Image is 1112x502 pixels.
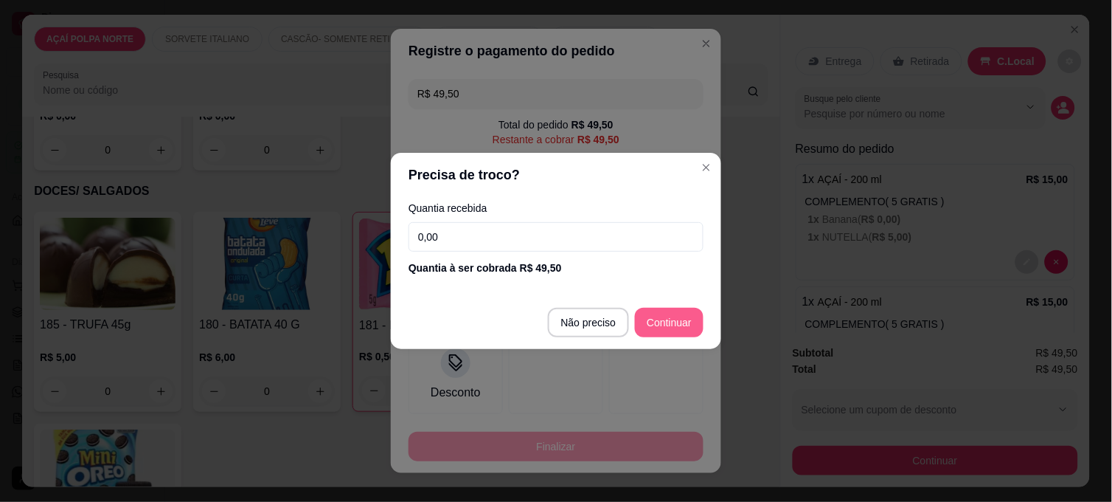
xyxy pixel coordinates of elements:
[409,203,703,213] label: Quantia recebida
[635,308,703,337] button: Continuar
[409,261,703,275] div: Quantia à ser cobrada R$ 49,50
[695,156,718,179] button: Close
[548,308,630,337] button: Não preciso
[391,153,721,197] header: Precisa de troco?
